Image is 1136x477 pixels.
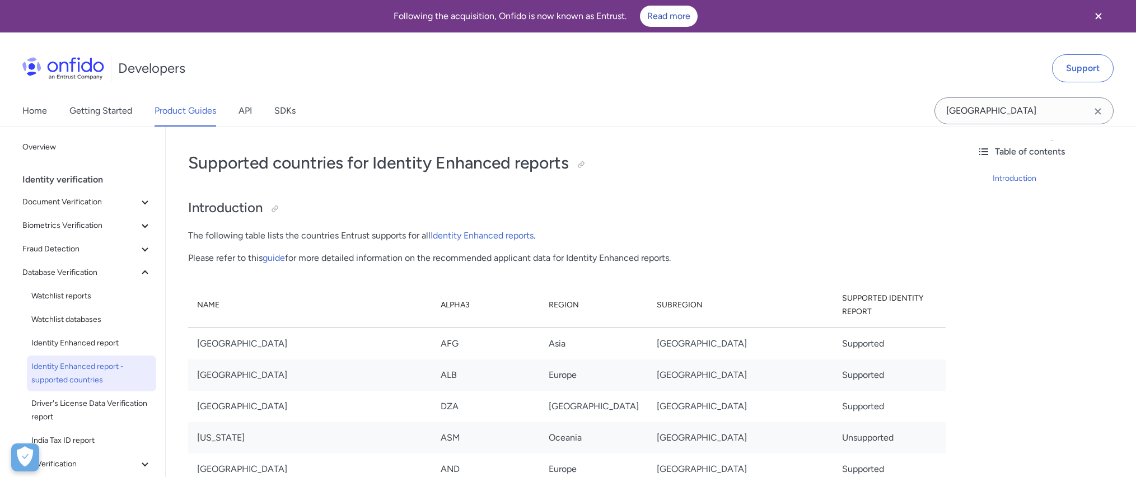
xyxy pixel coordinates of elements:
[27,392,156,428] a: Driver's License Data Verification report
[648,283,833,328] th: Subregion
[69,95,132,127] a: Getting Started
[1091,105,1105,118] svg: Clear search field button
[188,391,432,422] td: [GEOGRAPHIC_DATA]
[833,391,946,422] td: Supported
[432,391,540,422] td: DZA
[22,266,138,279] span: Database Verification
[22,95,47,127] a: Home
[31,289,152,303] span: Watchlist reports
[833,359,946,391] td: Supported
[648,359,833,391] td: [GEOGRAPHIC_DATA]
[648,391,833,422] td: [GEOGRAPHIC_DATA]
[27,308,156,331] a: Watchlist databases
[1052,54,1114,82] a: Support
[31,360,152,387] span: Identity Enhanced report - supported countries
[977,145,1127,158] div: Table of contents
[188,199,946,218] h2: Introduction
[833,422,946,453] td: Unsupported
[18,453,156,475] button: eID Verification
[11,443,39,471] div: Cookie Preferences
[27,356,156,391] a: Identity Enhanced report - supported countries
[22,219,138,232] span: Biometrics Verification
[432,359,540,391] td: ALB
[31,313,152,326] span: Watchlist databases
[188,152,946,174] h1: Supported countries for Identity Enhanced reports
[993,172,1127,185] a: Introduction
[27,332,156,354] a: Identity Enhanced report
[22,457,138,471] span: eID Verification
[540,328,648,359] td: Asia
[188,359,432,391] td: [GEOGRAPHIC_DATA]
[432,283,540,328] th: Alpha3
[648,328,833,359] td: [GEOGRAPHIC_DATA]
[1092,10,1105,23] svg: Close banner
[432,422,540,453] td: ASM
[31,397,152,424] span: Driver's License Data Verification report
[22,242,138,256] span: Fraud Detection
[540,422,648,453] td: Oceania
[431,230,534,241] a: Identity Enhanced reports
[188,283,432,328] th: Name
[263,252,285,263] a: guide
[22,169,161,191] div: Identity verification
[188,328,432,359] td: [GEOGRAPHIC_DATA]
[22,195,138,209] span: Document Verification
[31,434,152,447] span: India Tax ID report
[13,6,1078,27] div: Following the acquisition, Onfido is now known as Entrust.
[18,136,156,158] a: Overview
[540,283,648,328] th: Region
[540,359,648,391] td: Europe
[27,285,156,307] a: Watchlist reports
[934,97,1114,124] input: Onfido search input field
[274,95,296,127] a: SDKs
[155,95,216,127] a: Product Guides
[833,283,946,328] th: Supported Identity Report
[27,429,156,452] a: India Tax ID report
[188,251,946,265] p: Please refer to this for more detailed information on the recommended applicant data for Identity...
[31,336,152,350] span: Identity Enhanced report
[118,59,185,77] h1: Developers
[1078,2,1119,30] button: Close banner
[188,229,946,242] p: The following table lists the countries Entrust supports for all .
[18,214,156,237] button: Biometrics Verification
[18,191,156,213] button: Document Verification
[188,422,432,453] td: [US_STATE]
[833,328,946,359] td: Supported
[648,422,833,453] td: [GEOGRAPHIC_DATA]
[18,238,156,260] button: Fraud Detection
[239,95,252,127] a: API
[18,261,156,284] button: Database Verification
[432,328,540,359] td: AFG
[22,57,104,79] img: Onfido Logo
[540,391,648,422] td: [GEOGRAPHIC_DATA]
[11,443,39,471] button: Open Preferences
[22,141,152,154] span: Overview
[640,6,698,27] a: Read more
